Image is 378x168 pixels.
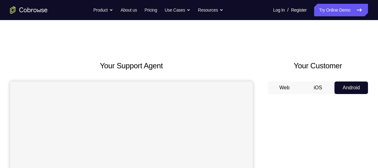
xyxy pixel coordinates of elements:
a: About us [121,4,137,16]
h2: Your Customer [268,60,368,71]
button: Android [334,81,368,94]
a: Try Online Demo [314,4,368,16]
a: Pricing [144,4,157,16]
button: Use Cases [165,4,190,16]
a: Log In [273,4,285,16]
button: Resources [198,4,223,16]
button: Web [268,81,301,94]
span: / [287,6,288,14]
h2: Your Support Agent [10,60,253,71]
button: iOS [301,81,335,94]
a: Go to the home page [10,6,48,14]
a: Register [291,4,307,16]
button: Product [93,4,113,16]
